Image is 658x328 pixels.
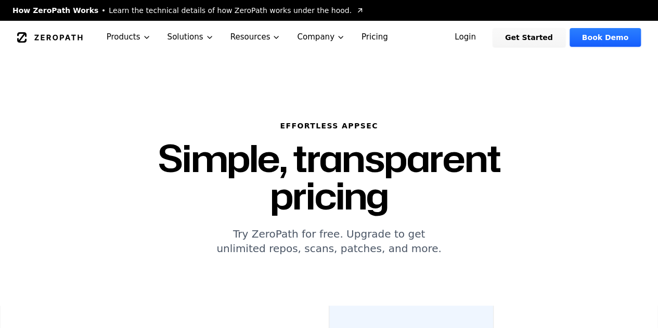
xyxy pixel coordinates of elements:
[493,28,565,47] a: Get Started
[159,21,222,54] button: Solutions
[12,5,98,16] span: How ZeroPath Works
[353,21,396,54] a: Pricing
[96,121,562,131] h6: Effortless AppSec
[109,5,352,16] span: Learn the technical details of how ZeroPath works under the hood.
[222,21,289,54] button: Resources
[289,21,353,54] button: Company
[96,227,562,256] p: Try ZeroPath for free. Upgrade to get unlimited repos, scans, patches, and more.
[442,28,488,47] a: Login
[96,139,562,214] h1: Simple, transparent pricing
[12,5,364,16] a: How ZeroPath WorksLearn the technical details of how ZeroPath works under the hood.
[98,21,159,54] button: Products
[570,28,641,47] a: Book Demo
